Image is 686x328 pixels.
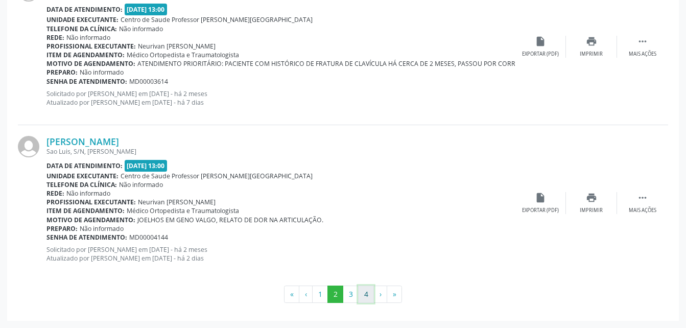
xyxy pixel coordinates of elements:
[127,51,239,59] span: Médico Ortopedista e Traumatologista
[343,286,359,303] button: Go to page 3
[129,233,168,242] span: MD00004144
[46,147,515,156] div: Sao Luis, S/N, [PERSON_NAME]
[125,4,168,15] span: [DATE] 13:00
[586,192,597,203] i: print
[137,216,323,224] span: JOELHOS EM GENO VALGO, RELATO DE DOR NA ARTICULAÇÃO.
[522,207,559,214] div: Exportar (PDF)
[586,36,597,47] i: print
[46,33,64,42] b: Rede:
[46,245,515,263] p: Solicitado por [PERSON_NAME] em [DATE] - há 2 meses Atualizado por [PERSON_NAME] em [DATE] - há 2...
[119,25,163,33] span: Não informado
[119,180,163,189] span: Não informado
[125,160,168,172] span: [DATE] 13:00
[46,77,127,86] b: Senha de atendimento:
[535,36,546,47] i: insert_drive_file
[46,206,125,215] b: Item de agendamento:
[121,172,313,180] span: Centro de Saude Professor [PERSON_NAME][GEOGRAPHIC_DATA]
[629,207,656,214] div: Mais ações
[46,189,64,198] b: Rede:
[373,286,387,303] button: Go to next page
[629,51,656,58] div: Mais ações
[46,136,119,147] a: [PERSON_NAME]
[46,25,117,33] b: Telefone da clínica:
[299,286,313,303] button: Go to previous page
[46,5,123,14] b: Data de atendimento:
[46,180,117,189] b: Telefone da clínica:
[66,33,110,42] span: Não informado
[284,286,299,303] button: Go to first page
[46,15,119,24] b: Unidade executante:
[46,89,515,107] p: Solicitado por [PERSON_NAME] em [DATE] - há 2 meses Atualizado por [PERSON_NAME] em [DATE] - há 7...
[580,207,603,214] div: Imprimir
[46,161,123,170] b: Data de atendimento:
[312,286,328,303] button: Go to page 1
[127,206,239,215] span: Médico Ortopedista e Traumatologista
[580,51,603,58] div: Imprimir
[46,59,135,68] b: Motivo de agendamento:
[358,286,374,303] button: Go to page 4
[46,42,136,51] b: Profissional executante:
[80,224,124,233] span: Não informado
[46,68,78,77] b: Preparo:
[46,172,119,180] b: Unidade executante:
[18,286,668,303] ul: Pagination
[637,192,648,203] i: 
[46,51,125,59] b: Item de agendamento:
[46,216,135,224] b: Motivo de agendamento:
[46,224,78,233] b: Preparo:
[121,15,313,24] span: Centro de Saude Professor [PERSON_NAME][GEOGRAPHIC_DATA]
[387,286,402,303] button: Go to last page
[138,198,216,206] span: Neurivan [PERSON_NAME]
[637,36,648,47] i: 
[522,51,559,58] div: Exportar (PDF)
[327,286,343,303] button: Go to page 2
[138,42,216,51] span: Neurivan [PERSON_NAME]
[66,189,110,198] span: Não informado
[18,136,39,157] img: img
[129,77,168,86] span: MD00003614
[46,198,136,206] b: Profissional executante:
[80,68,124,77] span: Não informado
[535,192,546,203] i: insert_drive_file
[46,233,127,242] b: Senha de atendimento:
